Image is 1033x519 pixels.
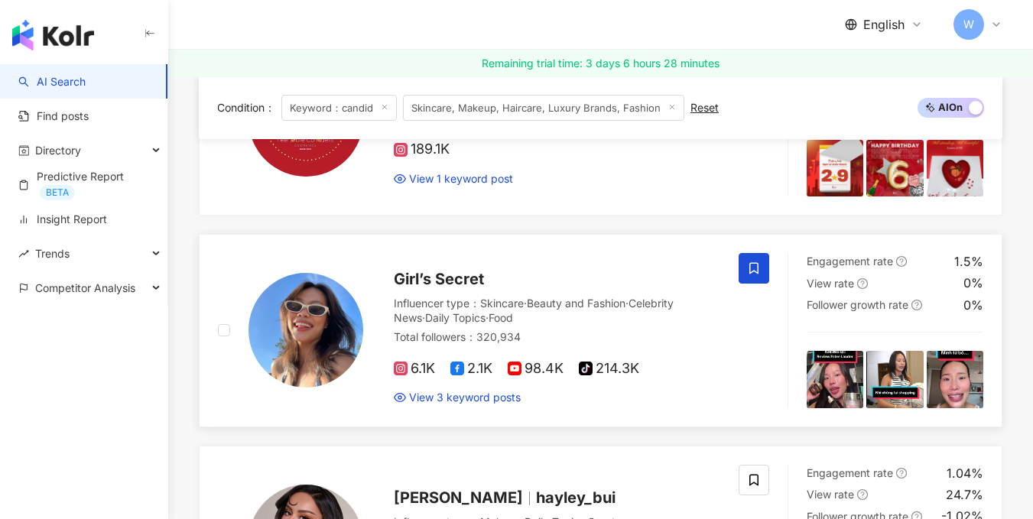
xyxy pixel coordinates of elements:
[947,465,983,482] div: 1.04%
[807,277,854,290] span: View rate
[807,351,863,407] img: post-image
[911,300,922,310] span: question-circle
[625,297,629,310] span: ·
[480,297,524,310] span: Skincare
[527,297,625,310] span: Beauty and Fashion
[168,50,1033,77] a: Remaining trial time: 3 days 6 hours 28 minutes
[425,311,486,324] span: Daily Topics
[394,361,435,377] span: 6.1K
[946,486,983,503] div: 24.7%
[199,234,1002,427] a: KOL AvatarGirl’s SecretInfluencer type：Skincare·Beauty and Fashion·Celebrity News·Daily Topics·Fo...
[394,329,720,345] div: Total followers ： 320,934
[963,297,983,313] div: 0%
[807,140,863,196] img: post-image
[807,488,854,501] span: View rate
[690,102,719,114] div: Reset
[489,311,513,324] span: Food
[524,297,527,310] span: ·
[35,271,135,305] span: Competitor Analysis
[866,351,923,407] img: post-image
[281,95,397,121] span: Keyword：candid
[450,361,492,377] span: 2.1K
[927,140,983,196] img: post-image
[963,274,983,291] div: 0%
[963,16,974,33] span: W
[863,16,905,33] span: English
[35,133,81,167] span: Directory
[394,141,450,157] span: 189.1K
[18,169,155,200] a: Predictive ReportBETA
[422,311,425,324] span: ·
[18,212,107,227] a: Insight Report
[579,361,639,377] span: 214.3K
[18,109,89,124] a: Find posts
[394,488,523,507] span: [PERSON_NAME]
[409,390,521,405] span: View 3 keyword posts
[857,278,868,289] span: question-circle
[394,297,674,325] span: Celebrity News
[807,255,893,268] span: Engagement rate
[857,489,868,500] span: question-circle
[403,95,684,121] span: Skincare, Makeup, Haircare, Luxury Brands, Fashion
[394,390,521,405] a: View 3 keyword posts
[409,171,513,187] span: View 1 keyword post
[807,298,908,311] span: Follower growth rate
[896,468,907,478] span: question-circle
[394,296,720,326] div: Influencer type ：
[954,253,983,270] div: 1.5%
[249,273,363,388] img: KOL Avatar
[18,74,86,89] a: searchAI Search
[486,311,489,324] span: ·
[807,466,893,479] span: Engagement rate
[12,20,94,50] img: logo
[35,236,70,271] span: Trends
[394,171,513,187] a: View 1 keyword post
[536,488,616,507] span: hayley_bui
[18,248,29,259] span: rise
[866,140,923,196] img: post-image
[927,351,983,407] img: post-image
[394,270,484,288] span: Girl’s Secret
[508,361,564,377] span: 98.4K
[896,256,907,267] span: question-circle
[217,101,275,114] span: Condition ：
